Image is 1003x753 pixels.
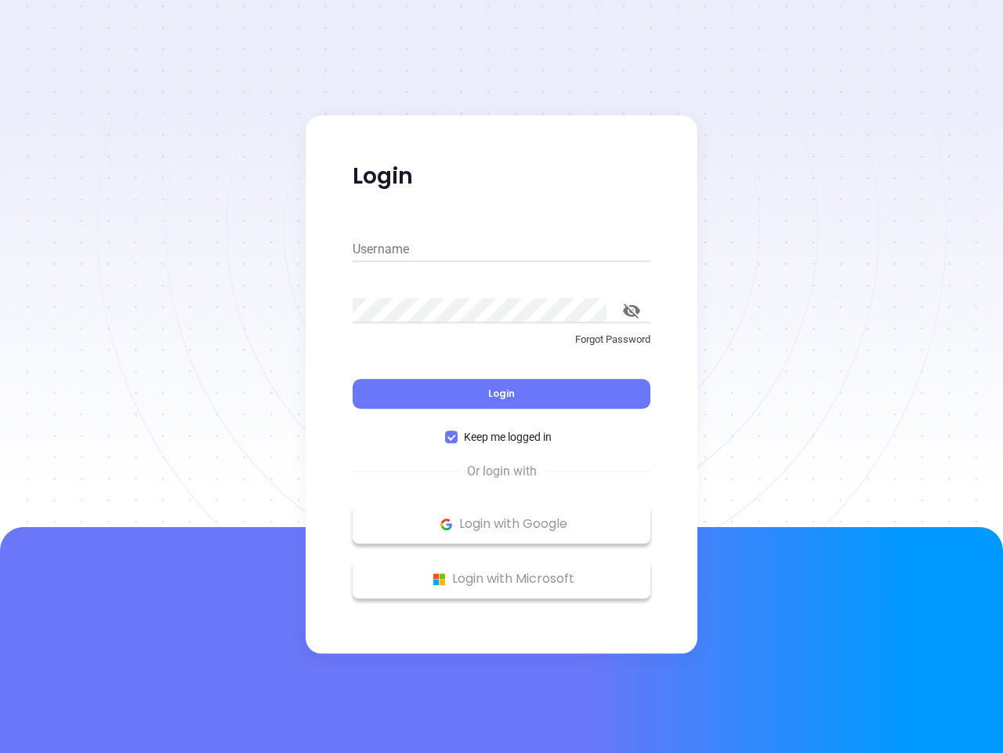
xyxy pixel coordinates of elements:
span: Keep me logged in [458,428,558,446]
span: Login [488,387,515,400]
button: toggle password visibility [613,292,650,329]
p: Login [353,162,650,191]
a: Forgot Password [353,332,650,360]
button: Login [353,379,650,409]
button: Microsoft Logo Login with Microsoft [353,559,650,598]
span: Or login with [459,462,545,481]
button: Google Logo Login with Google [353,504,650,544]
p: Login with Google [360,512,643,536]
img: Microsoft Logo [429,569,449,589]
img: Google Logo [436,515,456,534]
p: Forgot Password [353,332,650,347]
p: Login with Microsoft [360,567,643,591]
